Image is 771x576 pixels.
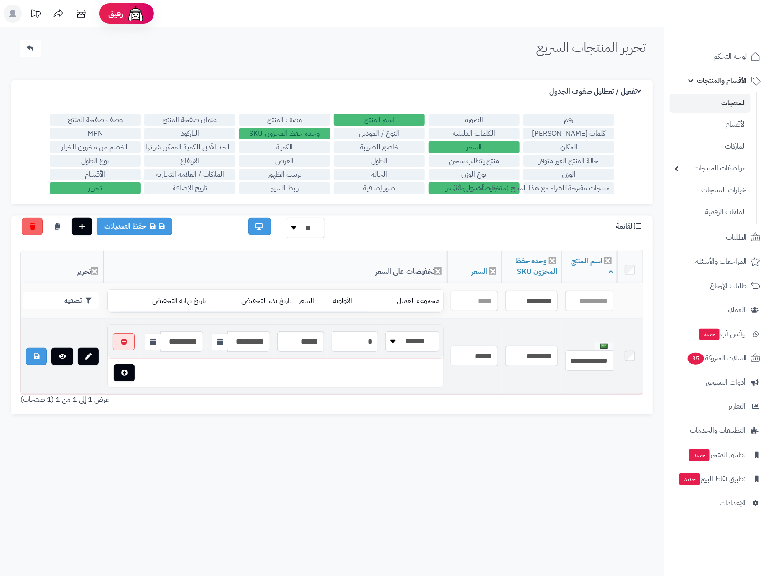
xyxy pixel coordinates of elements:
[728,303,745,316] span: العملاء
[334,169,425,180] label: الحالة
[239,141,330,153] label: الكمية
[239,169,330,180] label: ترتيب الظهور
[571,256,613,277] a: اسم المنتج
[523,128,614,139] label: كلمات [PERSON_NAME]
[429,182,520,194] label: تخفيضات على السعر
[726,231,747,244] span: الطلبات
[239,155,330,167] label: العرض
[50,128,141,139] label: MPN
[679,473,745,485] span: تطبيق نقاط البيع
[616,222,643,231] h3: القائمة
[144,155,235,167] label: الارتفاع
[688,353,704,365] span: 35
[334,128,425,139] label: النوع / الموديل
[334,141,425,153] label: خاضع للضريبة
[523,141,614,153] label: المكان
[706,376,745,389] span: أدوات التسويق
[670,492,766,514] a: الإعدادات
[210,290,296,312] td: تاريخ بدء التخفيض
[523,169,614,180] label: الوزن
[720,497,745,509] span: الإعدادات
[728,400,745,413] span: التقارير
[699,329,720,340] span: جديد
[239,128,330,139] label: وحده حفظ المخزون SKU
[670,46,766,67] a: لوحة التحكم
[670,371,766,393] a: أدوات التسويق
[429,155,520,167] label: منتج يتطلب شحن
[295,290,329,312] td: السعر
[21,251,104,283] th: تحرير
[104,251,447,283] th: تخفيضات على السعر
[679,473,700,485] span: جديد
[23,292,99,309] button: تصفية
[471,266,487,277] a: السعر
[239,182,330,194] label: رابط السيو
[108,8,123,19] span: رفيق
[429,128,520,139] label: الكلمات الدليلية
[670,396,766,417] a: التقارير
[670,323,766,345] a: وآتس آبجديد
[144,114,235,126] label: عنوان صفحة المنتج
[600,344,608,349] img: العربية
[119,290,210,312] td: تاريخ نهاية التخفيض
[670,226,766,248] a: الطلبات
[329,290,368,312] td: الأولوية
[670,299,766,321] a: العملاء
[697,74,747,87] span: الأقسام والمنتجات
[670,115,751,134] a: الأقسام
[536,40,646,55] h1: تحرير المنتجات السريع
[698,328,745,340] span: وآتس آب
[549,87,643,96] h3: تفعيل / تعطليل صفوف الجدول
[670,180,751,200] a: خيارات المنتجات
[239,114,330,126] label: وصف المنتج
[670,94,751,113] a: المنتجات
[690,424,745,437] span: التطبيقات والخدمات
[50,169,141,180] label: الأقسام
[144,182,235,194] label: تاريخ الإضافة
[429,169,520,180] label: نوع الوزن
[50,114,141,126] label: وصف صفحة المنتج
[144,169,235,180] label: الماركات / العلامة التجارية
[97,218,172,235] a: حفظ التعديلات
[334,155,425,167] label: الطول
[670,275,766,297] a: طلبات الإرجاع
[670,347,766,369] a: السلات المتروكة35
[144,128,235,139] label: الباركود
[368,290,443,312] td: مجموعة العميل
[713,50,747,63] span: لوحة التحكم
[334,114,425,126] label: اسم المنتج
[50,182,141,194] label: تحرير
[127,5,145,23] img: ai-face.png
[670,468,766,490] a: تطبيق نقاط البيعجديد
[695,255,747,268] span: المراجعات والأسئلة
[24,5,47,25] a: تحديثات المنصة
[710,279,747,292] span: طلبات الإرجاع
[687,352,747,365] span: السلات المتروكة
[670,137,751,156] a: الماركات
[429,114,520,126] label: الصورة
[429,141,520,153] label: السعر
[50,141,141,153] label: الخصم من مخزون الخيار
[670,202,751,222] a: الملفات الرقمية
[523,182,614,194] label: منتجات مقترحة للشراء مع هذا المنتج (منتجات تُشترى معًا)
[516,256,557,277] a: وحده حفظ المخزون SKU
[14,395,332,405] div: عرض 1 إلى 1 من 1 (1 صفحات)
[144,141,235,153] label: الحد الأدنى للكمية الممكن شرائها
[334,182,425,194] label: صور إضافية
[670,159,751,178] a: مواصفات المنتجات
[688,448,745,461] span: تطبيق المتجر
[523,114,614,126] label: رقم
[523,155,614,167] label: حالة المنتج الغير متوفر
[670,420,766,442] a: التطبيقات والخدمات
[689,449,710,461] span: جديد
[50,155,141,167] label: نوع الطول
[670,444,766,466] a: تطبيق المتجرجديد
[670,251,766,273] a: المراجعات والأسئلة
